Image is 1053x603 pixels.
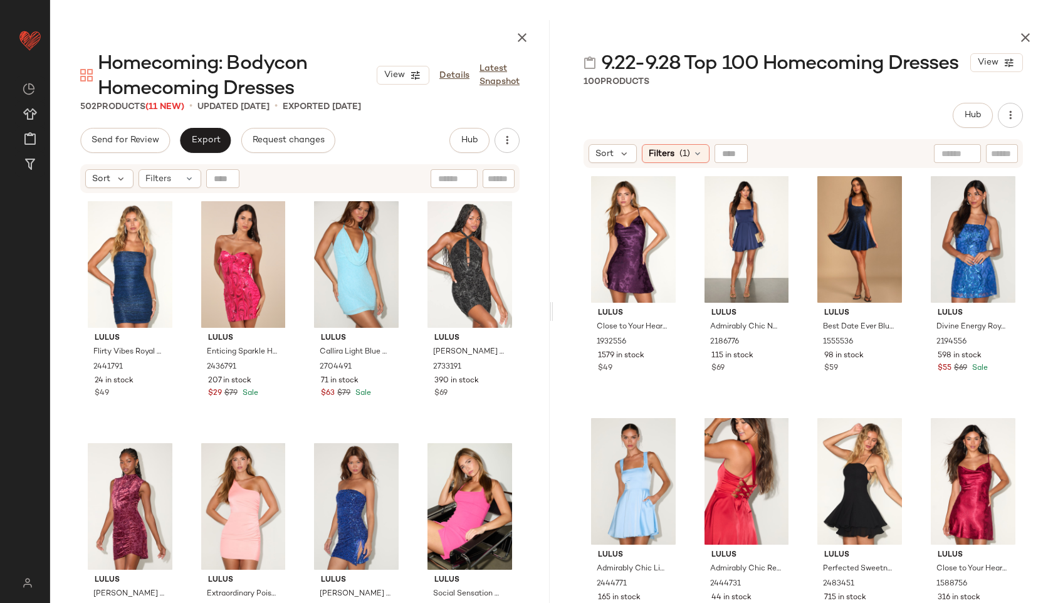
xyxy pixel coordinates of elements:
span: $55 [938,363,951,374]
span: Lulus [95,575,165,586]
span: Lulus [938,550,1008,561]
span: 2186776 [710,337,739,348]
span: 1579 in stock [598,350,644,362]
span: 2704491 [320,362,352,373]
span: $49 [598,363,612,374]
span: 71 in stock [321,375,359,387]
span: Callira Light Blue Beaded Cowl Halter Mini Dress [320,347,390,358]
span: 1588756 [936,579,967,590]
span: Extraordinary Poise Coral Pink One-Shoulder Mini Dress [207,589,278,600]
span: Sale [353,389,371,397]
span: Divine Energy Royal Blue Sequin Lace-Up A-line Mini Dress [936,322,1007,333]
span: $29 [208,388,222,399]
span: $69 [434,388,448,399]
img: 2444771_2_01_hero_Retakes_2025-09-05.jpg [588,418,679,545]
span: 598 in stock [938,350,982,362]
img: heart_red.DM2ytmEG.svg [18,28,43,53]
span: Lulus [711,550,782,561]
img: 2714491_01_hero_2025-08-15.jpg [311,443,402,570]
span: Hub [461,135,478,145]
span: [PERSON_NAME] Dark Mauve Velvet Burnout Mock Neck Mini Dress [93,589,164,600]
span: Admirably Chic Red Satin Lace-Up Mini Dress With Pockets [710,564,781,575]
span: Lulus [321,575,392,586]
span: Sale [970,364,988,372]
span: Sale [240,389,258,397]
p: Exported [DATE] [283,100,361,113]
img: svg%3e [15,578,39,588]
img: 2192856_2_01_hero_Retakes_2025-08-15.jpg [424,443,515,570]
span: 98 in stock [824,350,864,362]
span: Homecoming: Bodycon Homecoming Dresses [98,51,377,102]
span: Perfected Sweetness Black Pleated Tiered Mini Dress [823,564,894,575]
img: 1932556_2_02_front_Retakes_2025-08-28.jpg [588,176,679,303]
span: 9.22-9.28 Top 100 Homecoming Dresses [601,51,958,76]
img: 2186776_2_05_fullbody_Retakes_2025-07-29.jpg [701,176,792,303]
p: updated [DATE] [197,100,270,113]
span: 2436791 [207,362,236,373]
span: 2441791 [93,362,123,373]
span: • [189,99,192,114]
button: Request changes [241,128,335,153]
span: [PERSON_NAME] Black Lurex Cowl Halter Mini Dress [433,347,504,358]
span: • [275,99,278,114]
span: 1555536 [823,337,853,348]
span: 24 in stock [95,375,134,387]
span: 2444771 [597,579,627,590]
span: Sort [92,172,110,186]
span: 2194556 [936,337,967,348]
span: Lulus [598,550,669,561]
button: View [970,53,1023,72]
span: Lulus [938,308,1008,319]
img: 2440071_2_02_front_Retakes_2025-08-28.jpg [198,443,289,570]
button: Send for Review [80,128,170,153]
button: Hub [953,103,993,128]
span: 100 [584,77,600,87]
img: svg%3e [23,83,35,95]
span: Close to Your Heart Wine Red Satin Jacquard Cowl Slip Dress [936,564,1007,575]
span: 2483451 [823,579,854,590]
img: 2444731_2_01_hero_Retakes_2025-07-29.jpg [701,418,792,545]
span: $69 [954,363,967,374]
img: 2722751_01_hero_2025-09-04.jpg [85,443,175,570]
span: 2733191 [433,362,461,373]
span: Lulus [711,308,782,319]
span: Send for Review [91,135,159,145]
img: svg%3e [584,56,596,69]
span: Admirably Chic Light Blue Satin Lace-Up Mini Dress with Pockets [597,564,668,575]
img: 2441791_2_02_front_Retakes_2025-07-25.jpg [85,201,175,328]
span: 390 in stock [434,375,479,387]
span: Admirably Chic Navy Blue Satin Lace-Up Mini Dress With Pockets [710,322,781,333]
button: View [377,66,429,85]
a: Latest Snapshot [479,62,520,88]
span: $63 [321,388,335,399]
span: Lulus [208,575,279,586]
span: View [384,70,405,80]
span: (1) [679,147,690,160]
span: 2444731 [710,579,741,590]
span: Request changes [252,135,325,145]
span: 1932556 [597,337,626,348]
span: Best Date Ever Blue Metallic Skater Mini Dress [823,322,894,333]
span: View [977,58,998,68]
img: svg%3e [80,69,93,81]
span: 115 in stock [711,350,753,362]
span: Lulus [95,333,165,344]
img: 2483451_2_02_front_Retakes_2025-07-28.jpg [814,418,905,545]
span: Flirty Vibes Royal Blue Sparkly Ruched Bodycon Mini Dress [93,347,164,358]
span: Sort [595,147,614,160]
img: 2704491_02_front_2025-08-14.jpg [311,201,402,328]
img: 7586741_1555536.jpg [814,176,905,303]
span: Lulus [598,308,669,319]
span: $79 [337,388,350,399]
span: Lulus [208,333,279,344]
span: Close to Your Heart Plum Purple Satin Jacquard Cowl Slip Dress [597,322,668,333]
img: 11899621_2436791.jpg [198,201,289,328]
span: $49 [95,388,109,399]
span: Export [191,135,220,145]
div: Products [80,100,184,113]
div: Products [584,75,649,88]
span: 207 in stock [208,375,251,387]
span: $59 [824,363,838,374]
span: Hub [964,110,982,120]
span: $79 [224,388,238,399]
